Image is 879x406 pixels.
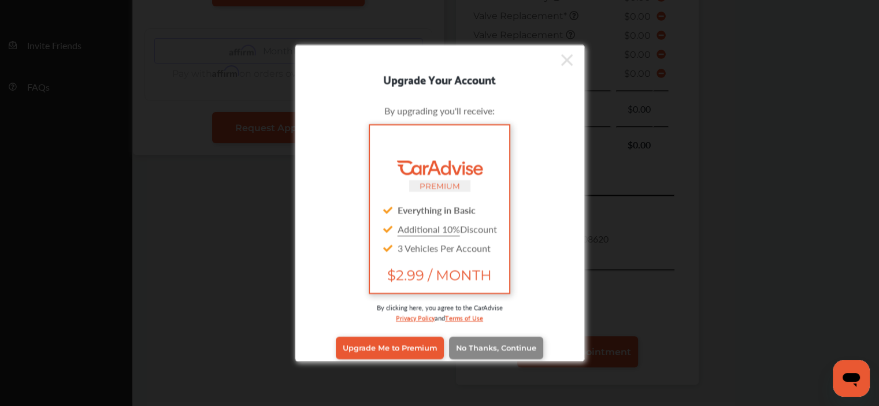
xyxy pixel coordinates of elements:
u: Additional 10% [398,222,460,235]
small: PREMIUM [420,181,460,190]
span: Discount [398,222,497,235]
a: Terms of Use [445,311,483,322]
iframe: Button to launch messaging window [833,360,870,397]
span: Upgrade Me to Premium [343,344,437,352]
span: No Thanks, Continue [456,344,536,352]
strong: Everything in Basic [398,203,476,216]
a: Upgrade Me to Premium [336,337,444,359]
span: $2.99 / MONTH [379,266,499,283]
div: Upgrade Your Account [295,69,584,88]
a: Privacy Policy [396,311,435,322]
div: By clicking here, you agree to the CarAdvise and [313,302,567,334]
a: No Thanks, Continue [449,337,543,359]
div: By upgrading you'll receive: [313,103,567,117]
div: 3 Vehicles Per Account [379,238,499,257]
